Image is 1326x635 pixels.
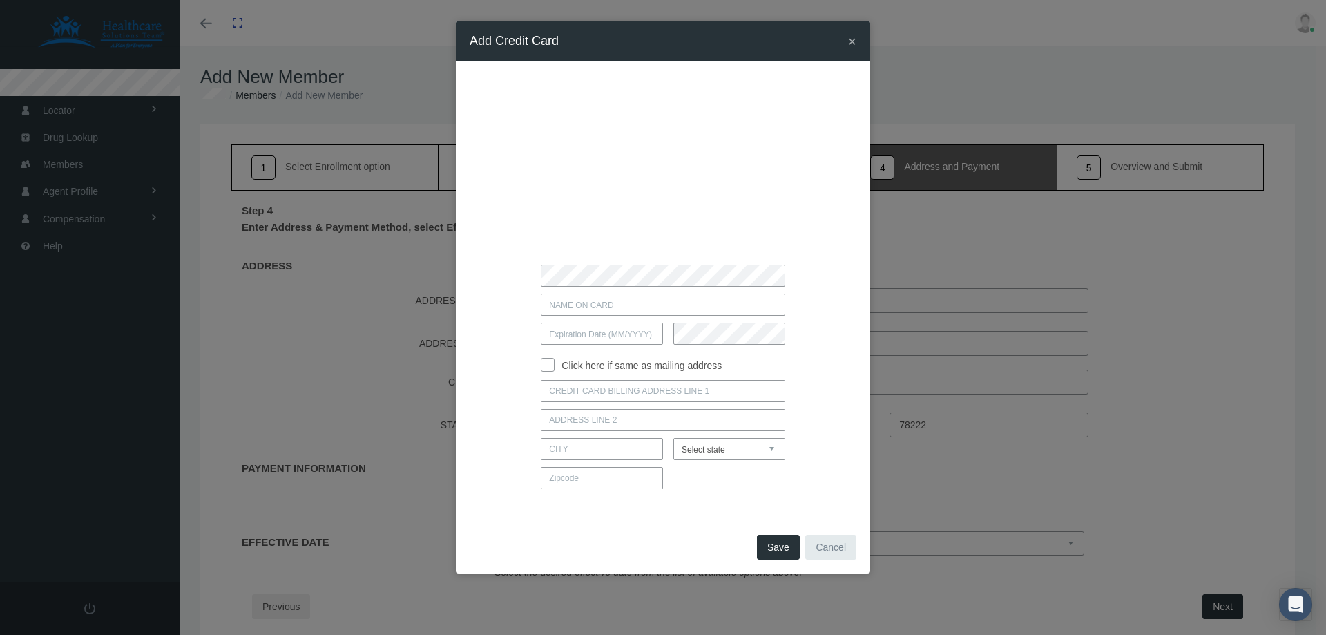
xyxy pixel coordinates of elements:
[848,33,856,49] span: ×
[541,409,785,431] input: Address Line 2
[541,380,785,402] input: Credit Card Billing Address Line 1
[541,467,663,489] input: Zipcode
[470,31,559,50] h4: Add Credit Card
[541,323,663,345] input: Expiration Date (MM/YYYY)
[805,535,856,560] button: Cancel
[848,34,856,48] button: Close
[757,535,800,560] button: Save
[555,358,722,373] label: Click here if same as mailing address
[1279,588,1312,621] div: Open Intercom Messenger
[541,294,785,316] input: Name on Card
[541,438,663,460] input: City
